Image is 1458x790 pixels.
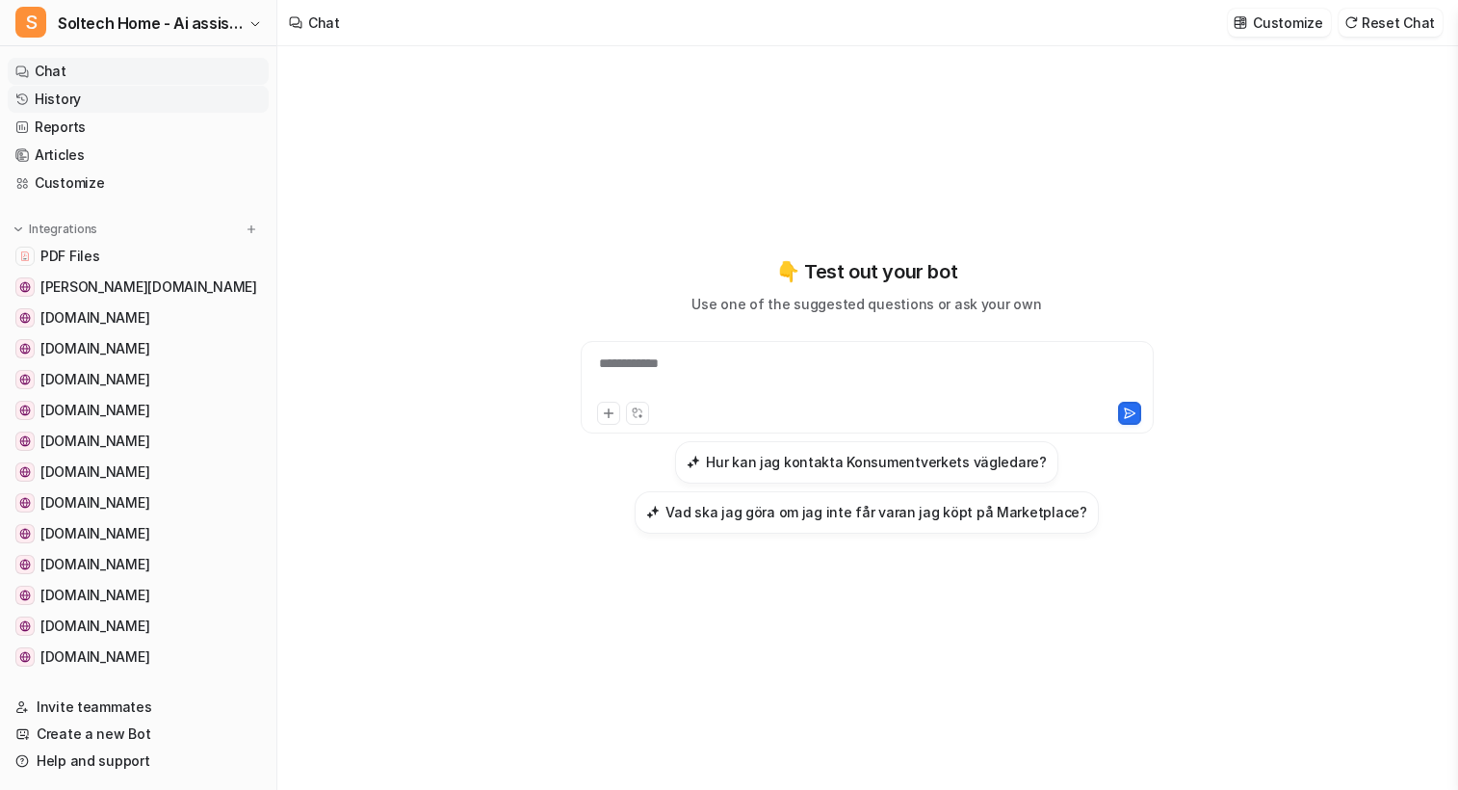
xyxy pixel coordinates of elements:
[8,304,269,331] a: soltechhome.se[DOMAIN_NAME]
[1228,9,1330,37] button: Customize
[8,748,269,775] a: Help and support
[691,294,1041,314] p: Use one of the suggested questions or ask your own
[40,247,99,266] span: PDF Files
[1234,15,1247,30] img: customize
[40,617,149,636] span: [DOMAIN_NAME]
[8,582,269,609] a: www.enequi.com[DOMAIN_NAME]
[8,274,269,301] a: solis-service.solisinverters.com[PERSON_NAME][DOMAIN_NAME]
[8,366,269,393] a: www.checkwatt.se[DOMAIN_NAME]
[8,459,269,486] a: accounts.vattenfall.se[DOMAIN_NAME]
[1253,13,1322,33] p: Customize
[19,250,31,262] img: PDF Files
[40,308,149,328] span: [DOMAIN_NAME]
[8,489,269,516] a: sso.ellevio.se[DOMAIN_NAME]
[8,428,269,455] a: www.vattenfall.se[DOMAIN_NAME]
[8,721,269,748] a: Create a new Bot
[8,86,269,113] a: History
[8,694,269,721] a: Invite teammates
[8,397,269,424] a: www.ellevio.se[DOMAIN_NAME]
[19,590,31,601] img: www.enequi.com
[8,644,269,671] a: www.solisinverters.com[DOMAIN_NAME]
[8,243,269,270] a: PDF FilesPDF Files
[29,222,97,237] p: Integrations
[40,493,149,513] span: [DOMAIN_NAME]
[8,520,269,547] a: www.konsumentverket.se[DOMAIN_NAME]
[8,58,269,85] a: Chat
[8,114,269,141] a: Reports
[12,223,25,236] img: expand menu
[40,339,149,358] span: [DOMAIN_NAME]
[776,257,957,286] p: 👇 Test out your bot
[19,343,31,355] img: dev-soltechhome.com
[40,462,149,482] span: [DOMAIN_NAME]
[19,651,31,663] img: www.solisinverters.com
[8,170,269,197] a: Customize
[40,647,149,667] span: [DOMAIN_NAME]
[40,586,149,605] span: [DOMAIN_NAME]
[8,551,269,578] a: www.riksdagen.se[DOMAIN_NAME]
[19,374,31,385] img: www.checkwatt.se
[706,452,1047,472] h3: Hur kan jag kontakta Konsumentverkets vägledare?
[665,502,1086,522] h3: Vad ska jag göra om jag inte får varan jag köpt på Marketplace?
[15,7,46,38] span: S
[1339,9,1443,37] button: Reset Chat
[19,497,31,509] img: sso.ellevio.se
[40,524,149,543] span: [DOMAIN_NAME]
[8,142,269,169] a: Articles
[635,491,1098,534] button: Vad ska jag göra om jag inte får varan jag köpt på Marketplace?Vad ska jag göra om jag inte får v...
[8,220,103,239] button: Integrations
[19,528,31,540] img: www.konsumentverket.se
[19,281,31,293] img: solis-service.solisinverters.com
[19,405,31,416] img: www.ellevio.se
[675,441,1058,484] button: Hur kan jag kontakta Konsumentverkets vägledare?Hur kan jag kontakta Konsumentverkets vägledare?
[40,401,149,420] span: [DOMAIN_NAME]
[646,505,660,519] img: Vad ska jag göra om jag inte får varan jag köpt på Marketplace?
[19,559,31,570] img: www.riksdagen.se
[8,335,269,362] a: dev-soltechhome.com[DOMAIN_NAME]
[40,370,149,389] span: [DOMAIN_NAME]
[58,10,244,37] span: Soltech Home - Ai assistant
[245,223,258,236] img: menu_add.svg
[19,466,31,478] img: accounts.vattenfall.se
[19,435,31,447] img: www.vattenfall.se
[19,312,31,324] img: soltechhome.se
[687,455,700,469] img: Hur kan jag kontakta Konsumentverkets vägledare?
[40,277,257,297] span: [PERSON_NAME][DOMAIN_NAME]
[40,432,149,451] span: [DOMAIN_NAME]
[308,13,340,33] div: Chat
[19,620,31,632] img: partner.enequi.com
[1344,15,1358,30] img: reset
[8,613,269,640] a: partner.enequi.com[DOMAIN_NAME]
[40,555,149,574] span: [DOMAIN_NAME]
